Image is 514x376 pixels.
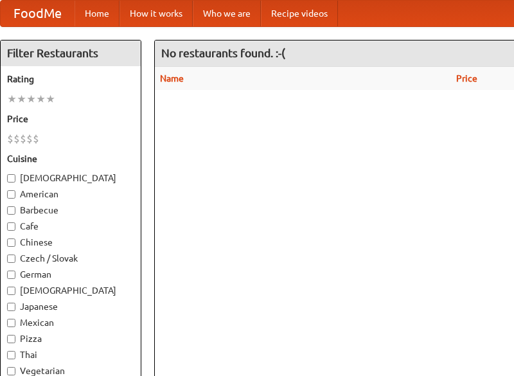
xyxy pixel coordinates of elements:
input: [DEMOGRAPHIC_DATA] [7,287,15,295]
label: Cafe [7,220,134,233]
h5: Price [7,112,134,125]
li: $ [26,132,33,146]
li: ★ [7,92,17,106]
label: American [7,188,134,201]
label: Chinese [7,236,134,249]
input: Barbecue [7,206,15,215]
h4: Filter Restaurants [1,40,141,66]
input: Thai [7,351,15,359]
li: $ [20,132,26,146]
a: Home [75,1,120,26]
h5: Cuisine [7,152,134,165]
a: Name [160,73,184,84]
input: Czech / Slovak [7,255,15,263]
label: German [7,268,134,281]
li: $ [13,132,20,146]
label: Mexican [7,316,134,329]
input: Mexican [7,319,15,327]
li: ★ [46,92,55,106]
ng-pluralize: No restaurants found. :-( [161,47,285,59]
input: German [7,271,15,279]
a: Price [456,73,477,84]
input: Vegetarian [7,367,15,375]
input: Chinese [7,238,15,247]
a: FoodMe [1,1,75,26]
input: Pizza [7,335,15,343]
label: Thai [7,348,134,361]
label: [DEMOGRAPHIC_DATA] [7,172,134,184]
li: ★ [17,92,26,106]
li: $ [33,132,39,146]
li: ★ [26,92,36,106]
label: [DEMOGRAPHIC_DATA] [7,284,134,297]
li: $ [7,132,13,146]
label: Barbecue [7,204,134,217]
input: American [7,190,15,199]
a: How it works [120,1,193,26]
input: [DEMOGRAPHIC_DATA] [7,174,15,183]
input: Japanese [7,303,15,311]
label: Japanese [7,300,134,313]
a: Recipe videos [261,1,338,26]
label: Czech / Slovak [7,252,134,265]
h5: Rating [7,73,134,85]
li: ★ [36,92,46,106]
label: Pizza [7,332,134,345]
a: Who we are [193,1,261,26]
input: Cafe [7,222,15,231]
